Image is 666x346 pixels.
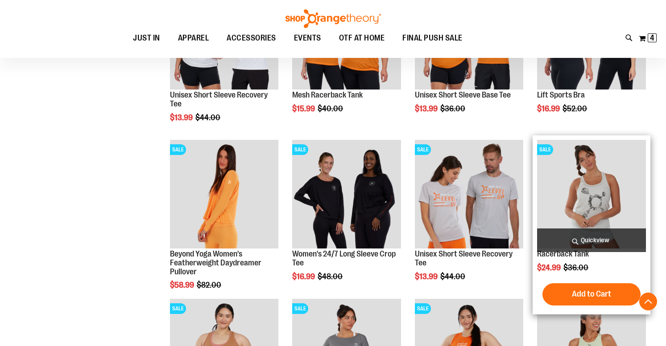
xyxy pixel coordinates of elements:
a: OTF AT HOME [330,28,394,49]
span: 4 [650,33,654,42]
a: Mesh Racerback Tank [292,90,363,99]
a: Product image for Unisex Short Sleeve Recovery TeeSALE [415,140,524,250]
span: $16.99 [292,272,316,281]
a: Beyond Yoga Women's Featherweight Daydreamer Pullover [170,249,261,276]
span: $13.99 [170,113,194,122]
img: Product image for Beyond Yoga Womens Featherweight Daydreamer Pullover [170,140,279,248]
span: $13.99 [415,272,439,281]
a: Unisex Short Sleeve Recovery Tee [415,249,513,267]
span: SALE [170,303,186,314]
span: $16.99 [537,104,561,113]
div: product [410,135,528,303]
img: Product image for Racerback Tank [537,140,646,248]
span: SALE [292,144,308,155]
span: $44.00 [195,113,222,122]
span: SALE [170,144,186,155]
div: product [288,135,405,303]
span: $48.00 [318,272,344,281]
button: Add to Cart [542,283,641,305]
a: Product image for Racerback TankSALE [537,140,646,250]
a: Product image for Womens 24/7 LS Crop TeeSALE [292,140,401,250]
a: EVENTS [285,28,330,49]
span: $44.00 [440,272,467,281]
a: Unisex Short Sleeve Recovery Tee [170,90,268,108]
span: $15.99 [292,104,316,113]
a: Product image for Beyond Yoga Womens Featherweight Daydreamer PulloverSALE [170,140,279,250]
button: Back To Top [639,293,657,310]
span: JUST IN [133,28,160,48]
a: FINAL PUSH SALE [393,28,472,49]
a: APPAREL [169,28,218,48]
span: $40.00 [318,104,344,113]
a: Racerback Tank [537,249,589,258]
a: ACCESSORIES [218,28,285,49]
div: product [533,135,650,314]
span: SALE [415,303,431,314]
span: ACCESSORIES [227,28,276,48]
span: SALE [415,144,431,155]
img: Product image for Unisex Short Sleeve Recovery Tee [415,140,524,248]
span: $13.99 [415,104,439,113]
a: Lift Sports Bra [537,90,585,99]
div: product [165,135,283,312]
span: OTF AT HOME [339,28,385,48]
span: SALE [292,303,308,314]
span: APPAREL [178,28,209,48]
span: SALE [537,144,553,155]
img: Shop Orangetheory [284,9,382,28]
span: $36.00 [563,263,590,272]
span: $24.99 [537,263,562,272]
span: $58.99 [170,281,195,289]
span: $36.00 [440,104,467,113]
span: $52.00 [563,104,588,113]
span: Add to Cart [572,289,611,299]
span: EVENTS [294,28,321,48]
span: $82.00 [197,281,223,289]
a: JUST IN [124,28,169,49]
span: FINAL PUSH SALE [402,28,463,48]
a: Women's 24/7 Long Sleeve Crop Tee [292,249,396,267]
img: Product image for Womens 24/7 LS Crop Tee [292,140,401,248]
a: Unisex Short Sleeve Base Tee [415,90,511,99]
a: Quickview [537,228,646,252]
